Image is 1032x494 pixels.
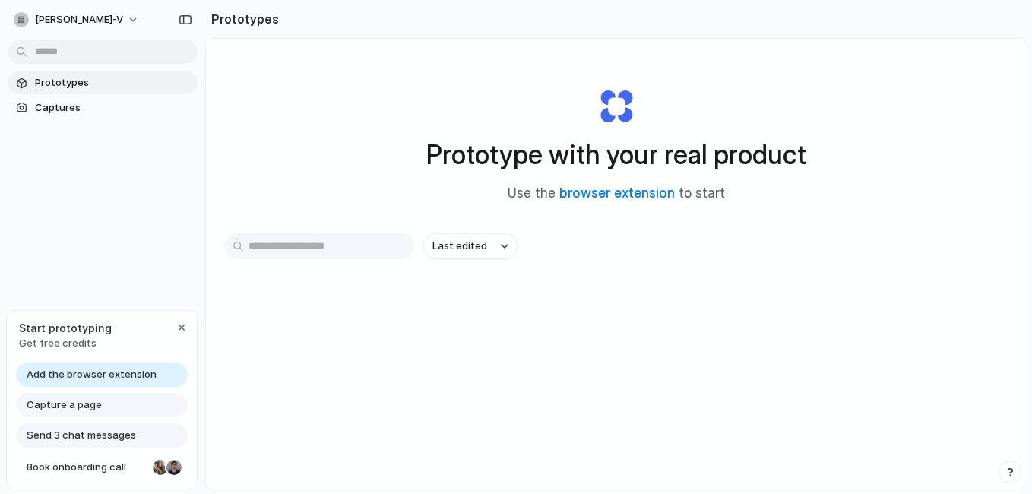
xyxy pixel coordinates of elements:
[8,71,198,94] a: Prototypes
[423,233,518,259] button: Last edited
[35,12,123,27] span: [PERSON_NAME]-v
[19,320,112,336] span: Start prototyping
[27,428,136,443] span: Send 3 chat messages
[19,336,112,351] span: Get free credits
[8,97,198,119] a: Captures
[8,8,147,32] button: [PERSON_NAME]-v
[426,135,806,175] h1: Prototype with your real product
[16,455,188,480] a: Book onboarding call
[508,184,725,204] span: Use the to start
[27,460,147,475] span: Book onboarding call
[27,367,157,382] span: Add the browser extension
[432,239,487,254] span: Last edited
[205,10,279,28] h2: Prototypes
[559,185,675,201] a: browser extension
[35,100,192,116] span: Captures
[35,75,192,90] span: Prototypes
[165,458,183,477] div: Christian Iacullo
[27,397,102,413] span: Capture a page
[151,458,169,477] div: Nicole Kubica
